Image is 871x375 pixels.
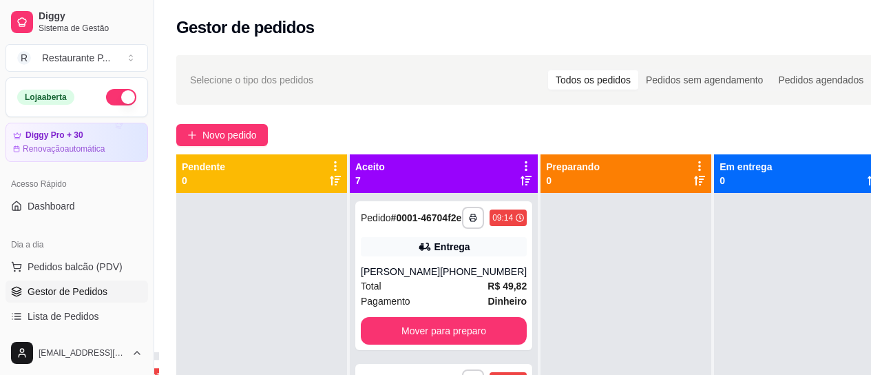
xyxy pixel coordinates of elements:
span: R [17,51,31,65]
span: Novo pedido [202,128,257,143]
h2: Gestor de pedidos [176,17,315,39]
div: Entrega [434,240,470,254]
strong: # 0001-46704f2e [391,212,462,223]
div: [PERSON_NAME] [361,265,440,278]
a: DiggySistema de Gestão [6,6,148,39]
div: Loja aberta [17,90,74,105]
button: Select a team [6,44,148,72]
a: Diggy Pro + 30Renovaçãoautomática [6,123,148,162]
article: Renovação automática [23,143,105,154]
div: Pedidos sem agendamento [638,70,770,90]
p: Pendente [182,160,225,174]
p: 0 [546,174,600,187]
strong: R$ 49,82 [487,281,527,292]
span: Pedido [361,212,391,223]
button: [EMAIL_ADDRESS][DOMAIN_NAME] [6,336,148,369]
p: Aceito [355,160,385,174]
span: Selecione o tipo dos pedidos [190,72,313,88]
span: Lista de Pedidos [28,310,99,323]
span: plus [187,130,197,140]
button: Novo pedido [176,124,268,146]
p: Em entrega [720,160,772,174]
strong: Dinheiro [487,296,527,307]
span: Pedidos balcão (PDV) [28,260,123,274]
article: Diggy Pro + 30 [25,130,83,141]
a: Salão / Mesas [6,330,148,352]
div: Dia a dia [6,234,148,256]
div: Acesso Rápido [6,173,148,195]
button: Mover para preparo [361,317,527,345]
p: 7 [355,174,385,187]
p: Preparando [546,160,600,174]
button: Pedidos balcão (PDV) [6,256,148,278]
span: Total [361,278,381,294]
span: Sistema de Gestão [39,23,143,34]
span: [EMAIL_ADDRESS][DOMAIN_NAME] [39,347,126,358]
div: Pedidos agendados [770,70,871,90]
a: Lista de Pedidos [6,305,148,327]
div: Restaurante P ... [42,51,110,65]
p: 0 [720,174,772,187]
div: 09:14 [492,212,513,223]
a: Dashboard [6,195,148,217]
span: Diggy [39,10,143,23]
div: Todos os pedidos [548,70,638,90]
span: Dashboard [28,199,75,213]
span: Pagamento [361,294,410,309]
p: 0 [182,174,225,187]
span: Gestor de Pedidos [28,285,107,298]
a: Gestor de Pedidos [6,281,148,303]
div: [PHONE_NUMBER] [440,265,527,278]
button: Alterar Status [106,89,136,105]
